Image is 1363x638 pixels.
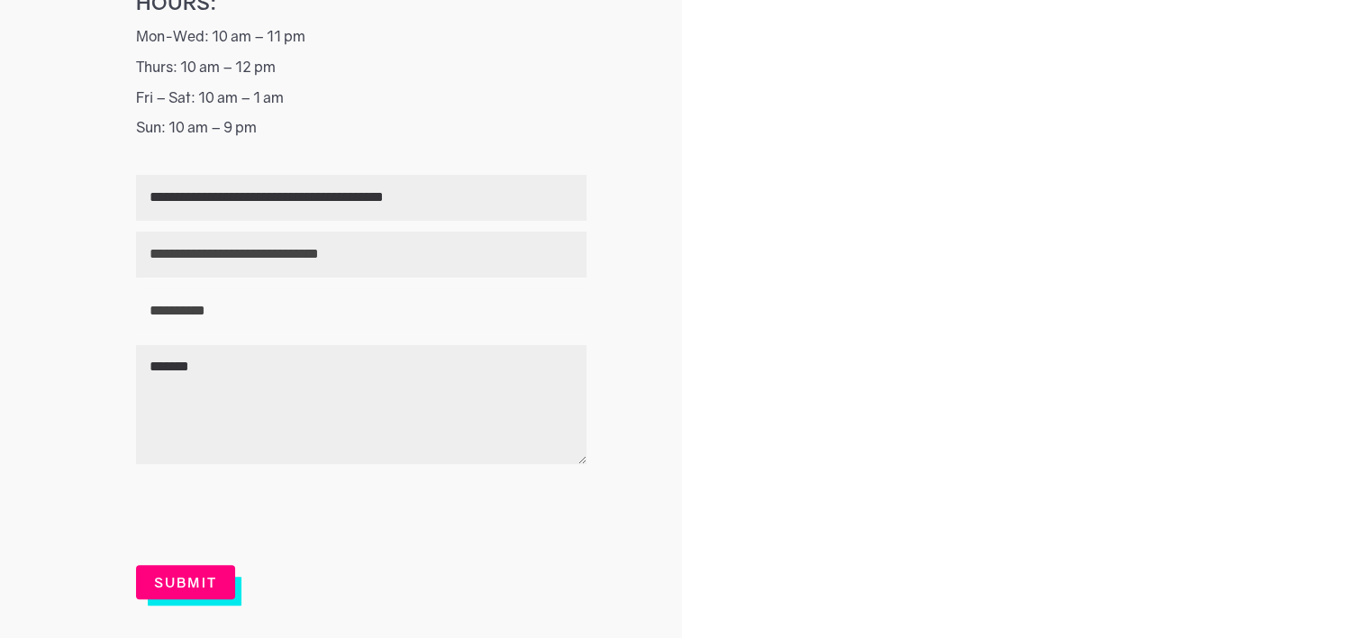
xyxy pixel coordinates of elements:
p: Mon-Wed: 10 am – 11 pm [136,29,636,59]
p: Sun: 10 am – 9 pm [136,120,636,150]
p: Fri – Sat: 10 am – 1 am [136,90,636,121]
p: Thurs: 10 am – 12 pm [136,59,636,90]
button: Submit [136,565,235,599]
iframe: reCAPTCHA [136,475,406,545]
